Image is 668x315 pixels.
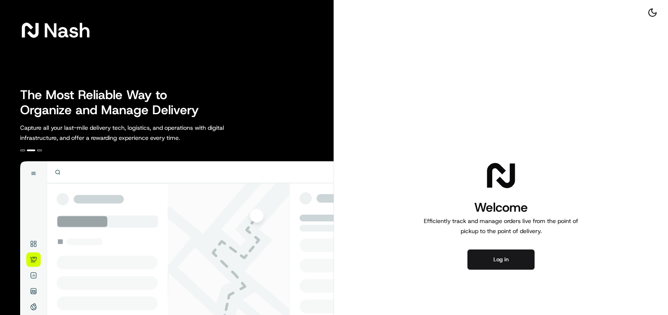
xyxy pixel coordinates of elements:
[420,216,582,236] p: Efficiently track and manage orders live from the point of pickup to the point of delivery.
[20,123,262,143] p: Capture all your last-mile delivery tech, logistics, and operations with digital infrastructure, ...
[20,87,208,118] h2: The Most Reliable Way to Organize and Manage Delivery
[420,199,582,216] h1: Welcome
[44,22,90,39] span: Nash
[467,249,535,270] button: Log in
